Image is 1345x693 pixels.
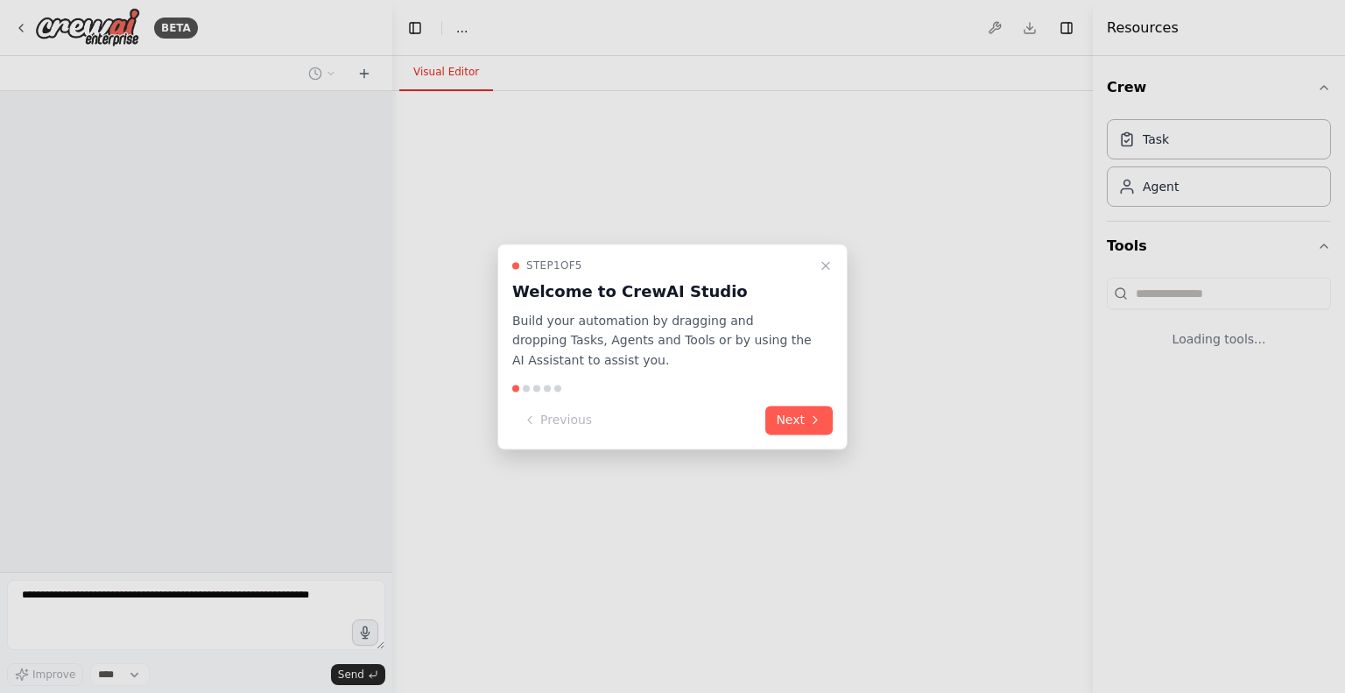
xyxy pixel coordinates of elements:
button: Previous [512,406,602,435]
button: Close walkthrough [815,255,836,276]
h3: Welcome to CrewAI Studio [512,279,812,304]
span: Step 1 of 5 [526,258,582,272]
button: Next [765,406,833,435]
p: Build your automation by dragging and dropping Tasks, Agents and Tools or by using the AI Assista... [512,311,812,371]
button: Hide left sidebar [403,16,427,40]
